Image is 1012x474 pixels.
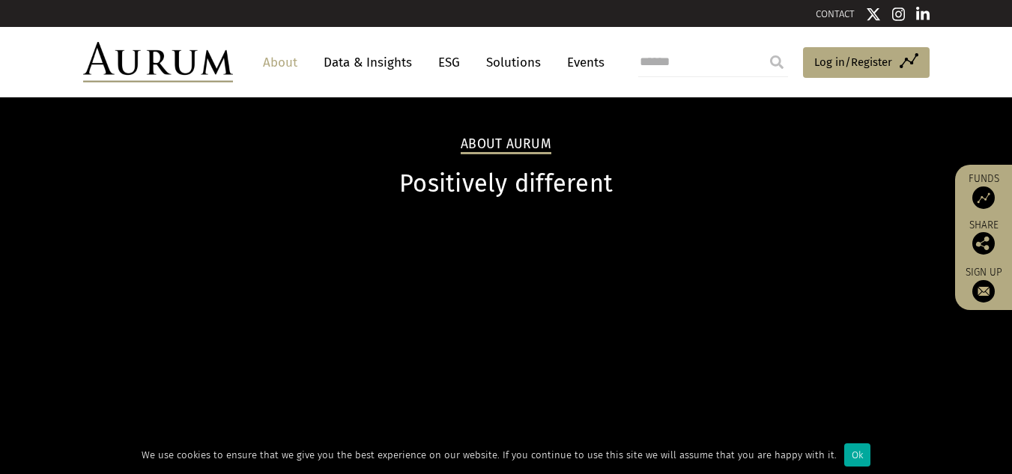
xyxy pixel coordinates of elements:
h2: About Aurum [461,136,551,154]
span: Log in/Register [814,53,892,71]
a: ESG [431,49,467,76]
div: Share [963,220,1005,255]
a: Events [560,49,605,76]
div: Ok [844,443,870,467]
a: Funds [963,172,1005,209]
a: Data & Insights [316,49,419,76]
img: Instagram icon [892,7,906,22]
a: Solutions [479,49,548,76]
img: Share this post [972,232,995,255]
a: Sign up [963,266,1005,303]
img: Aurum [83,42,233,82]
img: Access Funds [972,186,995,209]
a: About [255,49,305,76]
img: Sign up to our newsletter [972,280,995,303]
img: Linkedin icon [916,7,930,22]
a: Log in/Register [803,47,930,79]
input: Submit [762,47,792,77]
h1: Positively different [83,169,930,198]
img: Twitter icon [866,7,881,22]
a: CONTACT [816,8,855,19]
